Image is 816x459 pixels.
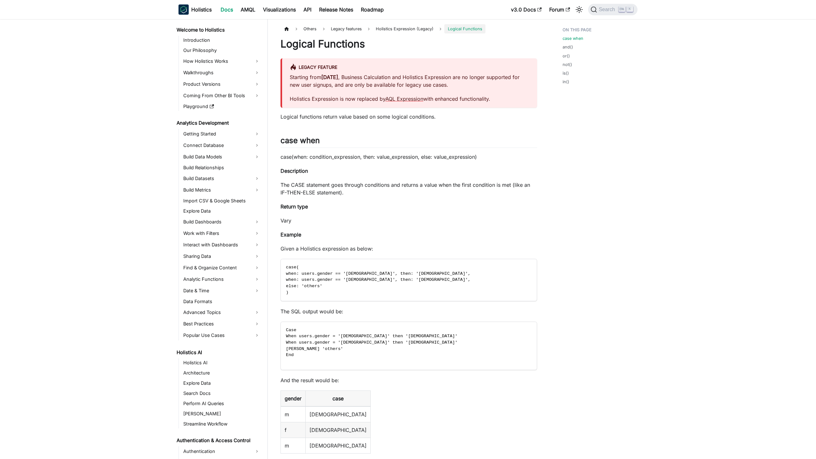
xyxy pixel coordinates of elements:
[373,24,437,33] span: Holistics Expression (Legacy)
[286,290,288,295] span: )
[181,409,262,418] a: [PERSON_NAME]
[181,307,262,317] a: Advanced Topics
[286,265,299,270] span: case(
[286,346,343,351] span: [PERSON_NAME] 'others'
[507,4,545,15] a: v3.0 Docs
[280,181,537,196] p: The CASE statement goes through conditions and returns a value when the first condition is met (l...
[563,79,569,85] a: in()
[300,24,320,33] span: Others
[175,436,262,445] a: Authentication & Access Control
[286,340,457,345] span: When users.gender = '[DEMOGRAPHIC_DATA]' then '[DEMOGRAPHIC_DATA]'
[280,24,293,33] a: Home page
[280,136,537,148] h2: case when
[181,274,262,284] a: Analytic Functions
[588,4,637,15] button: Search (Ctrl+K)
[300,4,315,15] a: API
[315,4,357,15] a: Release Notes
[181,368,262,377] a: Architecture
[286,271,470,276] span: when: users.gender == '[DEMOGRAPHIC_DATA]', then: '[DEMOGRAPHIC_DATA]',
[281,438,306,453] td: m
[181,330,262,340] a: Popular Use Cases
[280,168,308,174] strong: Description
[574,4,584,15] button: Switch between dark and light mode (currently light mode)
[181,140,262,150] a: Connect Database
[181,319,262,329] a: Best Practices
[181,297,262,306] a: Data Formats
[181,379,262,388] a: Explore Data
[178,4,189,15] img: Holistics
[306,422,371,438] td: [DEMOGRAPHIC_DATA]
[357,4,388,15] a: Roadmap
[281,390,306,406] th: gender
[563,35,583,41] a: case when
[286,334,457,339] span: When users.gender = '[DEMOGRAPHIC_DATA]' then '[DEMOGRAPHIC_DATA]'
[181,163,262,172] a: Build Relationships
[563,53,570,59] a: or()
[178,4,212,15] a: HolisticsHolistics
[181,79,262,89] a: Product Versions
[181,286,262,296] a: Date & Time
[290,63,529,72] div: Legacy Feature
[280,24,537,33] nav: Breadcrumbs
[181,358,262,367] a: Holistics AI
[175,25,262,34] a: Welcome to Holistics
[181,419,262,428] a: Streamline Workflow
[259,4,300,15] a: Visualizations
[563,62,572,68] a: not()
[563,70,569,76] a: is()
[181,46,262,55] a: Our Philosophy
[181,240,262,250] a: Interact with Dashboards
[181,389,262,398] a: Search Docs
[328,24,365,33] span: Legacy features
[597,7,619,12] span: Search
[181,263,262,273] a: Find & Organize Content
[181,173,262,184] a: Build Datasets
[286,353,294,357] span: End
[545,4,574,15] a: Forum
[181,91,262,101] a: Coming From Other BI Tools
[181,36,262,45] a: Introduction
[280,245,537,252] p: Given a Holistics expression as below:
[306,390,371,406] th: case
[217,4,237,15] a: Docs
[181,399,262,408] a: Perform AI Queries
[172,19,268,459] nav: Docs sidebar
[385,96,423,102] a: AQL Expression
[181,56,262,66] a: How Holistics Works
[321,74,338,80] strong: [DATE]
[286,284,322,288] span: else: 'others'
[181,152,262,162] a: Build Data Models
[280,38,537,50] h1: Logical Functions
[286,277,470,282] span: when: users.gender == '[DEMOGRAPHIC_DATA]', then: '[DEMOGRAPHIC_DATA]',
[181,68,262,78] a: Walkthroughs
[280,231,301,238] strong: Example
[181,102,262,111] a: Playground
[306,438,371,453] td: [DEMOGRAPHIC_DATA]
[280,217,537,224] p: Vary
[191,6,212,13] b: Holistics
[563,44,573,50] a: and()
[286,328,296,332] span: Case
[181,251,262,261] a: Sharing Data
[181,228,262,238] a: Work with Filters
[181,446,262,456] a: Authentication
[280,308,537,315] p: The SQL output would be:
[280,153,537,161] p: case(when: condition_expression, then: value_expression, else: value_expression)
[280,376,537,384] p: And the result would be:
[281,406,306,422] td: m
[181,129,262,139] a: Getting Started
[181,185,262,195] a: Build Metrics
[280,203,308,210] strong: Return type
[306,406,371,422] td: [DEMOGRAPHIC_DATA]
[290,73,529,89] p: Starting from , Business Calculation and Holistics Expression are no longer supported for new use...
[181,196,262,205] a: Import CSV & Google Sheets
[290,95,529,103] p: Holistics Expression is now replaced by with enhanced functionality.
[175,119,262,127] a: Analytics Development
[281,422,306,438] td: f
[175,348,262,357] a: Holistics AI
[280,113,537,120] p: Logical functions return value based on some logical conditions.
[181,217,262,227] a: Build Dashboards
[181,207,262,215] a: Explore Data
[444,24,485,33] span: Logical Functions
[627,6,633,12] kbd: K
